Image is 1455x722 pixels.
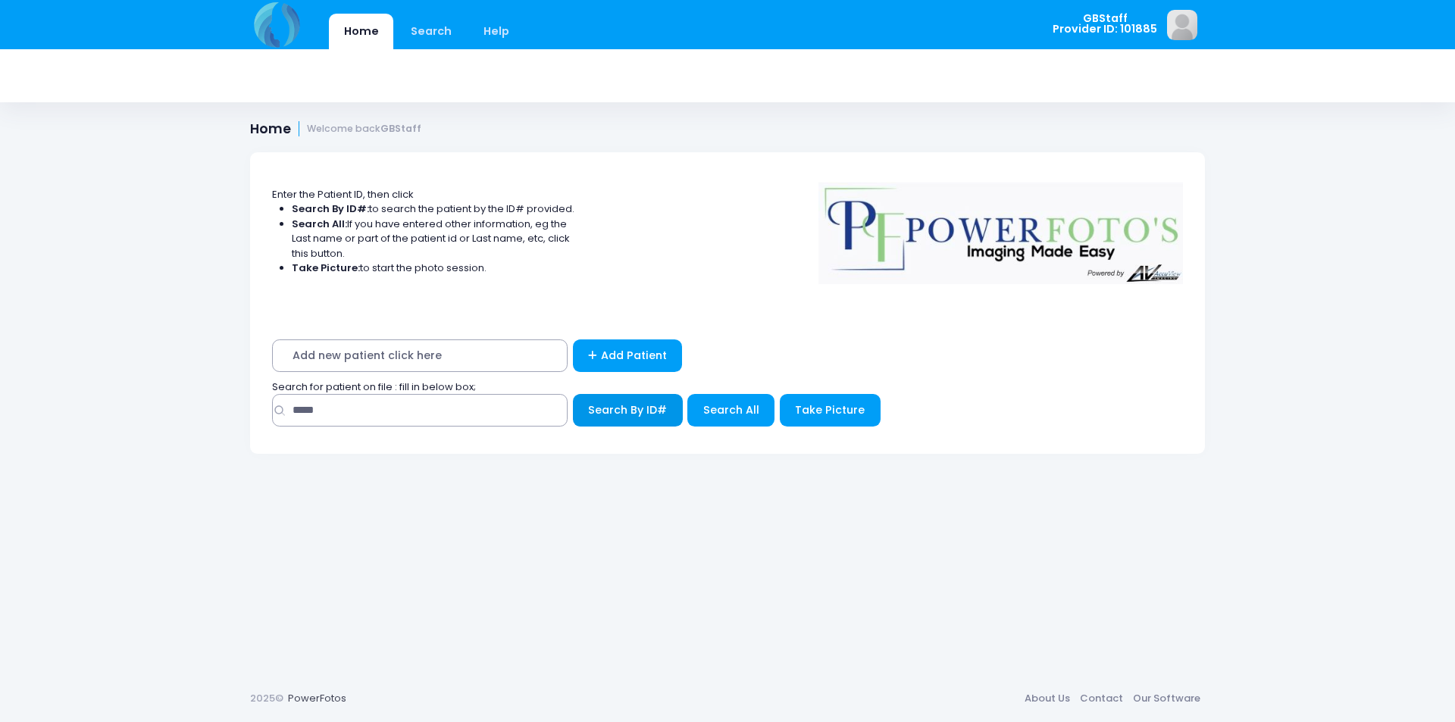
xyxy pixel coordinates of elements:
span: Search for patient on file : fill in below box; [272,380,476,394]
a: Add Patient [573,339,683,372]
strong: GBStaff [380,122,421,135]
a: About Us [1019,685,1075,712]
a: Search [396,14,466,49]
button: Search By ID# [573,394,683,427]
a: Contact [1075,685,1128,712]
span: Enter the Patient ID, then click [272,187,414,202]
h1: Home [250,121,421,137]
a: Our Software [1128,685,1205,712]
span: Add new patient click here [272,339,568,372]
li: to search the patient by the ID# provided. [292,202,575,217]
li: If you have entered other information, eg the Last name or part of the patient id or Last name, e... [292,217,575,261]
strong: Take Picture: [292,261,360,275]
span: GBStaff Provider ID: 101885 [1053,13,1157,35]
a: PowerFotos [288,691,346,705]
li: to start the photo session. [292,261,575,276]
small: Welcome back [307,123,421,135]
img: image [1167,10,1197,40]
span: Take Picture [795,402,865,417]
a: Home [329,14,393,49]
strong: Search All: [292,217,347,231]
span: 2025© [250,691,283,705]
span: Search By ID# [588,402,667,417]
a: Help [469,14,524,49]
button: Search All [687,394,774,427]
button: Take Picture [780,394,881,427]
img: Logo [812,172,1191,284]
strong: Search By ID#: [292,202,369,216]
span: Search All [703,402,759,417]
